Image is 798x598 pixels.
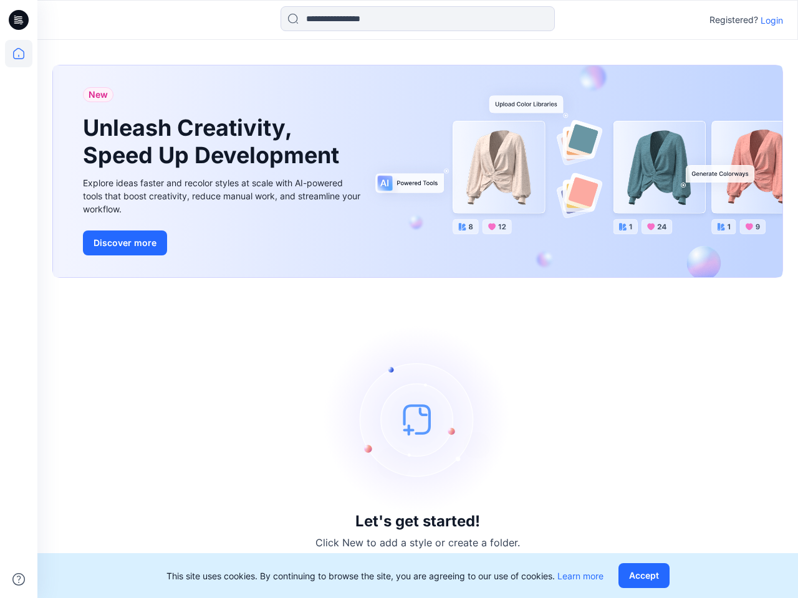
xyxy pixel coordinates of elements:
[709,12,758,27] p: Registered?
[89,87,108,102] span: New
[557,571,603,581] a: Learn more
[315,535,520,550] p: Click New to add a style or create a folder.
[83,230,363,255] a: Discover more
[166,569,603,582] p: This site uses cookies. By continuing to browse the site, you are agreeing to our use of cookies.
[83,115,345,168] h1: Unleash Creativity, Speed Up Development
[618,563,670,588] button: Accept
[83,176,363,216] div: Explore ideas faster and recolor styles at scale with AI-powered tools that boost creativity, red...
[83,230,167,255] button: Discover more
[761,14,783,27] p: Login
[355,513,480,530] h3: Let's get started!
[324,326,511,513] img: empty-state-image.svg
